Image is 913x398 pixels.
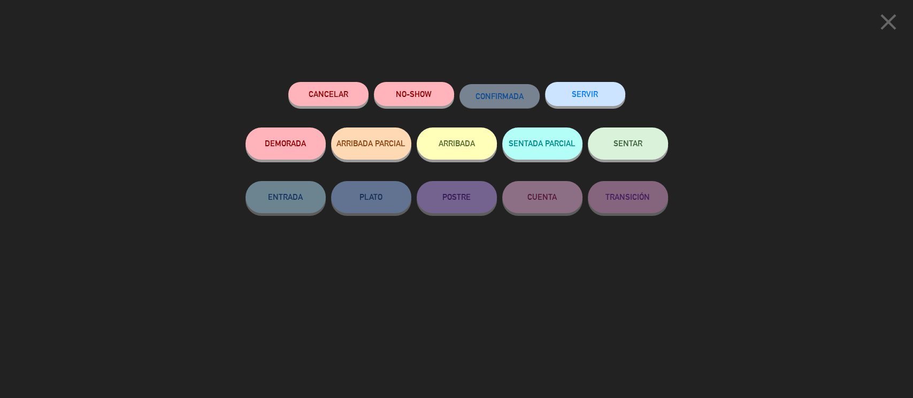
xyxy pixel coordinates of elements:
[459,84,540,108] button: CONFIRMADA
[872,8,905,40] button: close
[502,181,582,213] button: CUENTA
[613,139,642,148] span: SENTAR
[331,127,411,160] button: ARRIBADA PARCIAL
[288,82,369,106] button: Cancelar
[417,127,497,160] button: ARRIBADA
[245,127,326,160] button: DEMORADA
[545,82,625,106] button: SERVIR
[417,181,497,213] button: POSTRE
[875,9,902,35] i: close
[502,127,582,160] button: SENTADA PARCIAL
[475,92,524,101] span: CONFIRMADA
[588,181,668,213] button: TRANSICIÓN
[245,181,326,213] button: ENTRADA
[331,181,411,213] button: PLATO
[374,82,454,106] button: NO-SHOW
[336,139,405,148] span: ARRIBADA PARCIAL
[588,127,668,160] button: SENTAR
